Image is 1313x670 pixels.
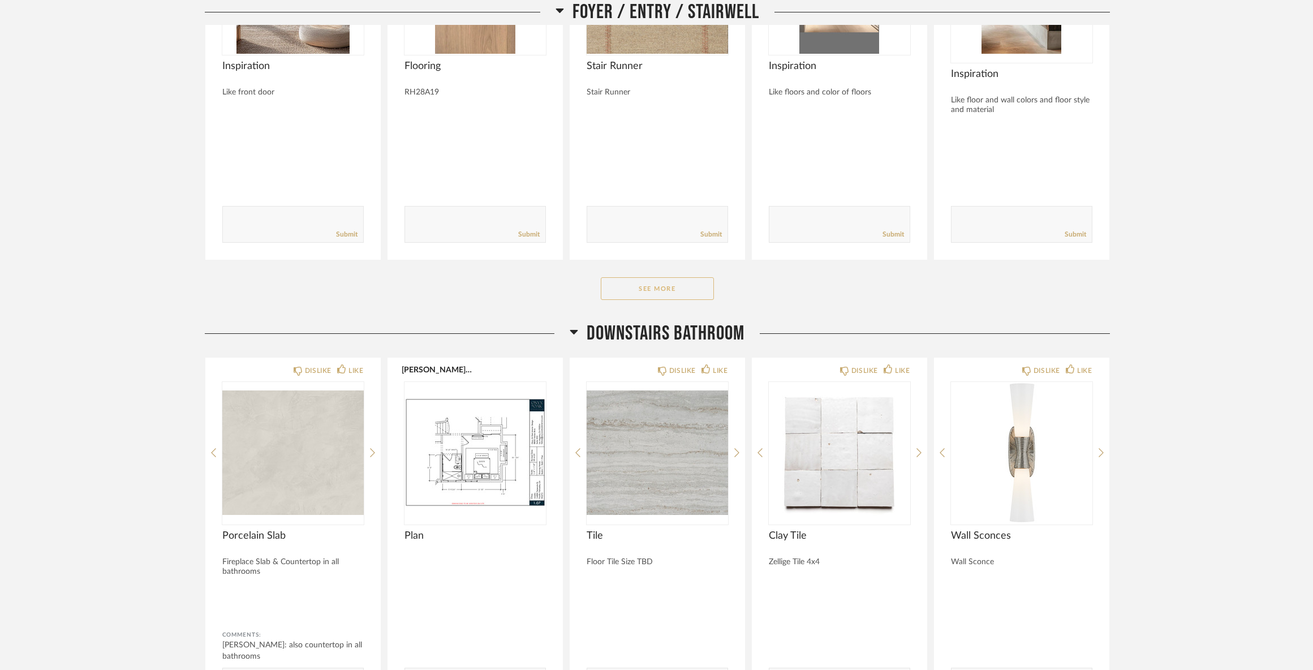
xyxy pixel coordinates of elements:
span: Inspiration [769,60,910,72]
span: Stair Runner [587,60,728,72]
div: DISLIKE [305,365,332,376]
a: Submit [518,230,540,239]
span: Flooring [404,60,546,72]
div: Floor Tile Size TBD [587,557,728,567]
a: Submit [882,230,904,239]
span: Porcelain Slab [222,530,364,542]
span: Inspiration [222,60,364,72]
div: Comments: [222,629,364,641]
div: [PERSON_NAME]: also countertop in all bathrooms [222,639,364,662]
div: Wall Sconce [951,557,1092,567]
span: Plan [404,530,546,542]
div: LIKE [1077,365,1092,376]
div: LIKE [713,365,727,376]
div: Stair Runner [587,88,728,97]
img: undefined [222,382,364,523]
div: Like front door [222,88,364,97]
img: undefined [769,382,910,523]
div: Zellige Tile 4x4 [769,557,910,567]
img: undefined [587,382,728,523]
img: undefined [951,382,1092,523]
div: Fireplace Slab & Countertop in all bathrooms [222,557,364,577]
a: Submit [1065,230,1086,239]
div: DISLIKE [1034,365,1060,376]
a: Submit [336,230,358,239]
div: LIKE [895,365,910,376]
span: Downstairs Bathroom [587,321,744,346]
button: [PERSON_NAME] Residence 7.pdf [402,365,472,374]
span: Wall Sconces [951,530,1092,542]
img: undefined [404,382,546,523]
div: RH28A19 [404,88,546,97]
div: Like floors and color of floors [769,88,910,97]
div: Like floor and wall colors and floor style and material [951,96,1092,115]
div: DISLIKE [669,365,696,376]
div: DISLIKE [851,365,878,376]
div: LIKE [348,365,363,376]
a: Submit [700,230,722,239]
span: Tile [587,530,728,542]
span: Clay Tile [769,530,910,542]
span: Inspiration [951,68,1092,80]
button: See More [601,277,714,300]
